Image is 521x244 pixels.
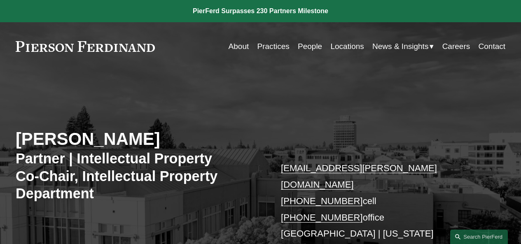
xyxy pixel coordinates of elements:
[281,163,437,190] a: [EMAIL_ADDRESS][PERSON_NAME][DOMAIN_NAME]
[450,230,508,244] a: Search this site
[281,212,363,223] a: [PHONE_NUMBER]
[442,39,470,54] a: Careers
[330,39,364,54] a: Locations
[229,39,249,54] a: About
[257,39,290,54] a: Practices
[16,150,261,202] h3: Partner | Intellectual Property Co-Chair, Intellectual Property Department
[479,39,506,54] a: Contact
[281,196,363,206] a: [PHONE_NUMBER]
[16,129,261,150] h2: [PERSON_NAME]
[372,40,428,53] span: News & Insights
[298,39,322,54] a: People
[372,39,434,54] a: folder dropdown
